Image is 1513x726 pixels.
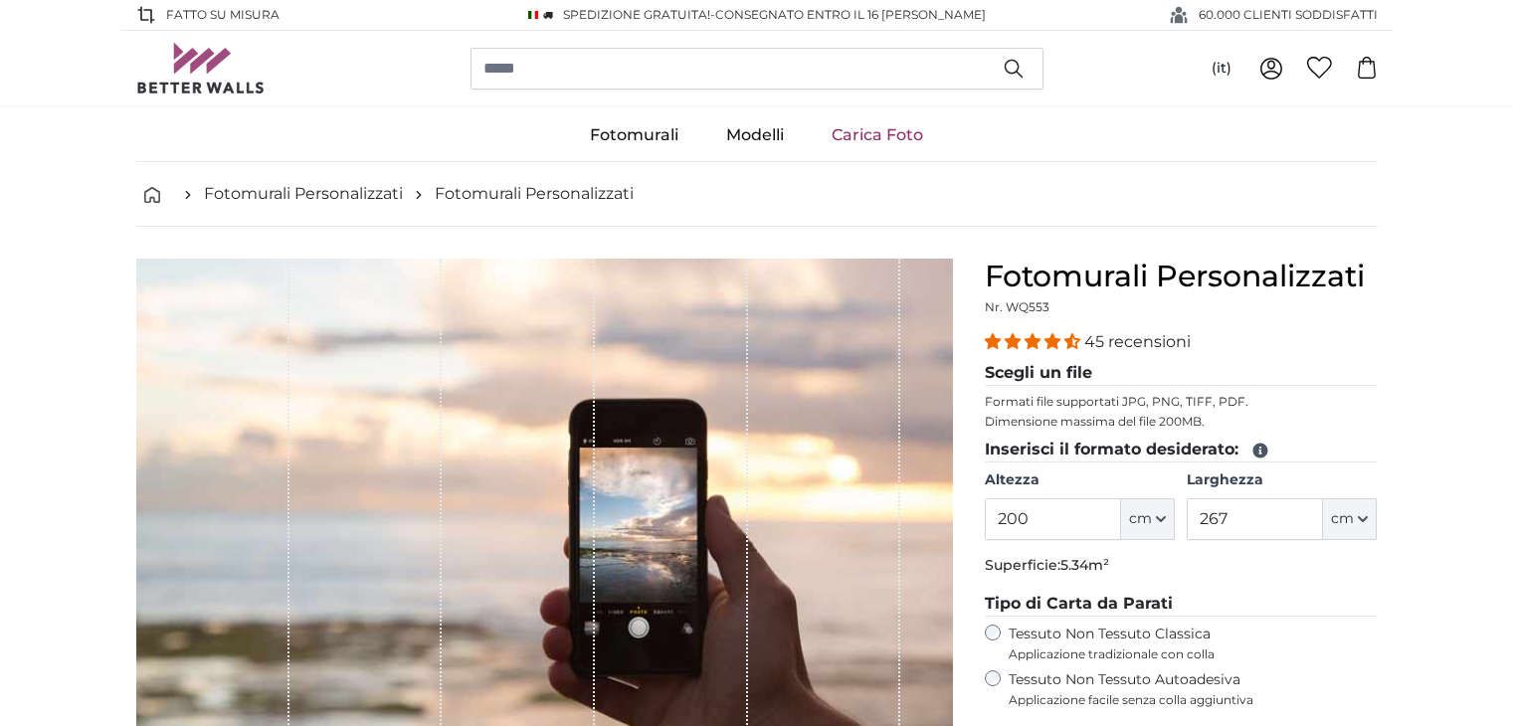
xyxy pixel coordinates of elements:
label: Larghezza [1187,470,1377,490]
span: 60.000 CLIENTI SODDISFATTI [1199,6,1378,24]
a: Fotomurali [566,109,702,161]
a: Carica Foto [808,109,947,161]
span: 4.36 stars [985,332,1084,351]
button: (it) [1196,51,1247,87]
legend: Scegli un file [985,361,1378,386]
label: Tessuto Non Tessuto Classica [1009,625,1378,662]
span: - [710,7,986,22]
span: Applicazione facile senza colla aggiuntiva [1009,692,1378,708]
a: Fotomurali Personalizzati [435,182,634,206]
span: Nr. WQ553 [985,299,1049,314]
span: Fatto su misura [166,6,280,24]
img: Italia [528,11,538,19]
label: Altezza [985,470,1175,490]
span: Consegnato entro il 16 [PERSON_NAME] [715,7,986,22]
a: Fotomurali Personalizzati [204,182,403,206]
button: cm [1323,498,1377,540]
span: 45 recensioni [1084,332,1191,351]
p: Formati file supportati JPG, PNG, TIFF, PDF. [985,394,1378,410]
a: Modelli [702,109,808,161]
p: Superficie: [985,556,1378,576]
nav: breadcrumbs [136,162,1378,227]
img: Betterwalls [136,43,266,93]
span: Applicazione tradizionale con colla [1009,646,1378,662]
label: Tessuto Non Tessuto Autoadesiva [1009,670,1378,708]
button: cm [1121,498,1175,540]
legend: Inserisci il formato desiderato: [985,438,1378,462]
span: cm [1129,509,1152,529]
span: cm [1331,509,1354,529]
legend: Tipo di Carta da Parati [985,592,1378,617]
p: Dimensione massima del file 200MB. [985,414,1378,430]
h1: Fotomurali Personalizzati [985,259,1378,294]
span: 5.34m² [1060,556,1109,574]
span: Spedizione GRATUITA! [563,7,710,22]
